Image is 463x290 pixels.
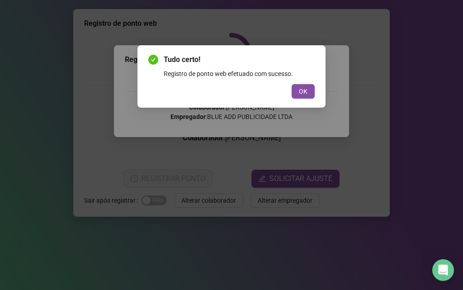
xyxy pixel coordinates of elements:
span: OK [299,86,307,96]
div: Registro de ponto web efetuado com sucesso. [164,69,315,79]
span: Tudo certo! [164,54,315,65]
div: Open Intercom Messenger [432,259,454,281]
button: OK [292,84,315,99]
span: check-circle [148,55,158,65]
